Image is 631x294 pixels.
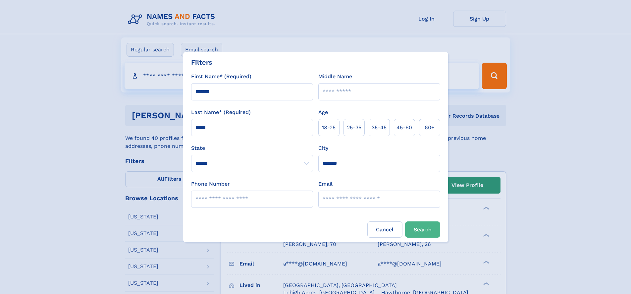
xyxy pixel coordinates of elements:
[318,73,352,81] label: Middle Name
[318,180,333,188] label: Email
[405,221,440,238] button: Search
[372,124,387,132] span: 35‑45
[425,124,435,132] span: 60+
[191,57,212,67] div: Filters
[191,73,251,81] label: First Name* (Required)
[322,124,336,132] span: 18‑25
[191,108,251,116] label: Last Name* (Required)
[191,180,230,188] label: Phone Number
[396,124,412,132] span: 45‑60
[318,108,328,116] label: Age
[367,221,402,238] label: Cancel
[191,144,313,152] label: State
[347,124,361,132] span: 25‑35
[318,144,328,152] label: City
